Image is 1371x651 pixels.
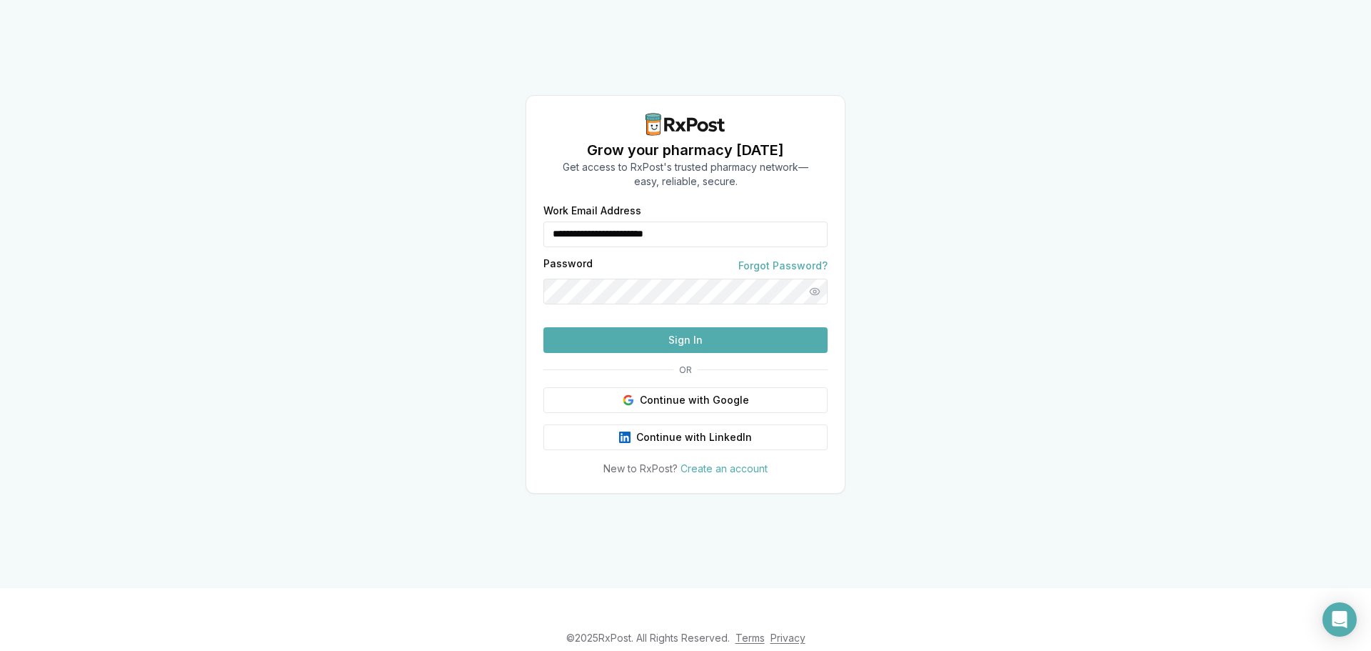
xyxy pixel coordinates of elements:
img: RxPost Logo [640,113,731,136]
span: OR [673,364,698,376]
a: Forgot Password? [738,259,828,273]
a: Create an account [681,462,768,474]
span: New to RxPost? [603,462,678,474]
button: Continue with LinkedIn [543,424,828,450]
label: Password [543,259,593,273]
a: Privacy [770,632,805,644]
button: Sign In [543,327,828,353]
img: Google [623,394,634,406]
img: LinkedIn [619,432,631,443]
label: Work Email Address [543,206,828,216]
p: Get access to RxPost's trusted pharmacy network— easy, reliable, secure. [563,160,808,189]
div: Open Intercom Messenger [1322,602,1357,637]
h1: Grow your pharmacy [DATE] [563,140,808,160]
a: Terms [735,632,765,644]
button: Continue with Google [543,387,828,413]
button: Show password [802,279,828,304]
